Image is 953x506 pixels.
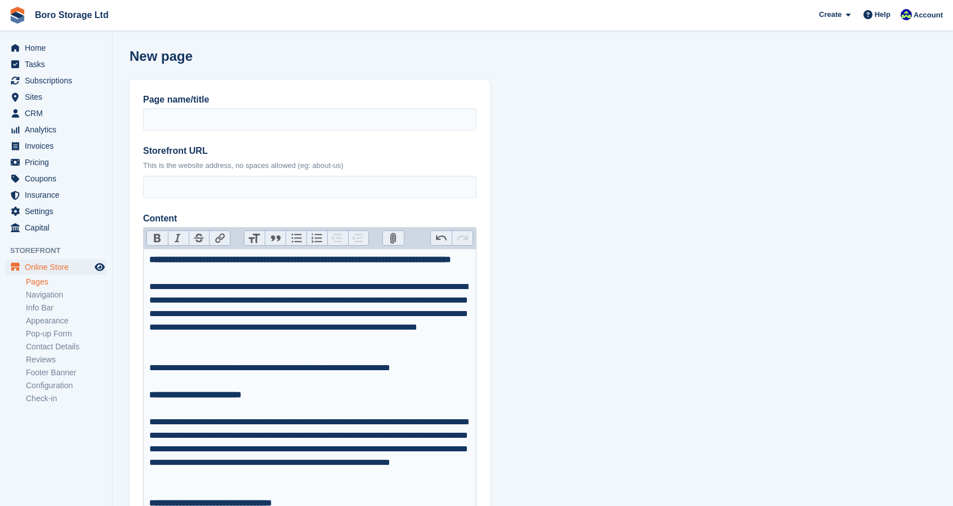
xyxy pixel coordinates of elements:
[25,171,92,187] span: Coupons
[25,138,92,154] span: Invoices
[26,277,106,287] a: Pages
[9,7,26,24] img: stora-icon-8386f47178a22dfd0bd8f6a31ec36ba5ce8667c1dd55bd0f319d3a0aa187defe.svg
[189,231,210,246] button: Strikethrough
[26,367,106,378] a: Footer Banner
[25,203,92,219] span: Settings
[25,56,92,72] span: Tasks
[26,316,106,326] a: Appearance
[6,187,106,203] a: menu
[914,10,943,21] span: Account
[327,231,348,246] button: Decrease Level
[6,138,106,154] a: menu
[143,144,476,158] label: Storefront URL
[143,93,476,106] label: Page name/title
[25,187,92,203] span: Insurance
[25,89,92,105] span: Sites
[130,48,193,64] h1: New page
[25,73,92,88] span: Subscriptions
[25,259,92,275] span: Online Store
[6,89,106,105] a: menu
[431,231,452,246] button: Undo
[901,9,912,20] img: Tobie Hillier
[143,212,476,225] label: Content
[26,303,106,313] a: Info Bar
[348,231,369,246] button: Increase Level
[6,40,106,56] a: menu
[6,73,106,88] a: menu
[452,231,473,246] button: Redo
[10,245,112,256] span: Storefront
[26,329,106,339] a: Pop-up Form
[6,56,106,72] a: menu
[875,9,890,20] span: Help
[6,171,106,187] a: menu
[26,341,106,352] a: Contact Details
[25,40,92,56] span: Home
[147,231,168,246] button: Bold
[6,105,106,121] a: menu
[26,290,106,300] a: Navigation
[143,160,476,171] p: This is the website address, no spaces allowed (eg: about-us)
[6,203,106,219] a: menu
[26,380,106,391] a: Configuration
[265,231,286,246] button: Quote
[6,220,106,236] a: menu
[168,231,189,246] button: Italic
[306,231,327,246] button: Numbers
[6,259,106,275] a: menu
[26,354,106,365] a: Reviews
[93,260,106,274] a: Preview store
[244,231,265,246] button: Heading
[25,220,92,236] span: Capital
[286,231,306,246] button: Bullets
[25,154,92,170] span: Pricing
[209,231,230,246] button: Link
[26,393,106,404] a: Check-in
[25,122,92,137] span: Analytics
[6,122,106,137] a: menu
[6,154,106,170] a: menu
[30,6,113,24] a: Boro Storage Ltd
[25,105,92,121] span: CRM
[819,9,841,20] span: Create
[383,231,404,246] button: Attach Files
